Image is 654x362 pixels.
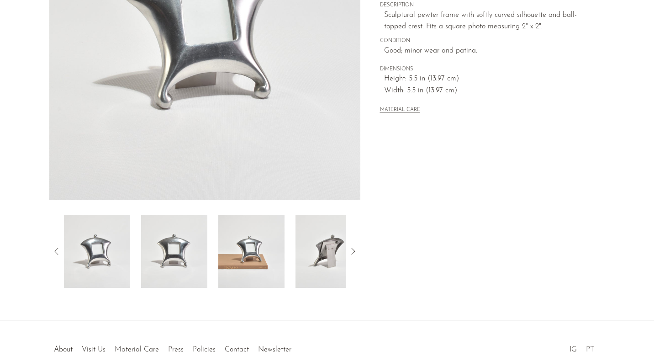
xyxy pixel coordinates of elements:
span: DIMENSIONS [380,65,585,74]
span: DESCRIPTION [380,1,585,10]
img: Curved Pewter Picture Frame [141,215,207,288]
span: Width: 5.5 in (13.97 cm) [384,85,585,97]
a: Material Care [115,346,159,353]
button: MATERIAL CARE [380,107,420,114]
span: CONDITION [380,37,585,45]
a: Press [168,346,184,353]
img: Curved Pewter Picture Frame [218,215,285,288]
a: PT [586,346,594,353]
img: Curved Pewter Picture Frame [295,215,362,288]
ul: Quick links [49,339,296,356]
a: Contact [225,346,249,353]
a: Visit Us [82,346,105,353]
a: Policies [193,346,216,353]
a: About [54,346,73,353]
p: Sculptural pewter frame with softly curved silhouette and ball-topped crest. Fits a square photo ... [384,10,585,33]
span: Good; minor wear and patina. [384,45,585,57]
img: Curved Pewter Picture Frame [64,215,130,288]
a: IG [570,346,577,353]
span: Height: 5.5 in (13.97 cm) [384,73,585,85]
ul: Social Medias [565,339,599,356]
